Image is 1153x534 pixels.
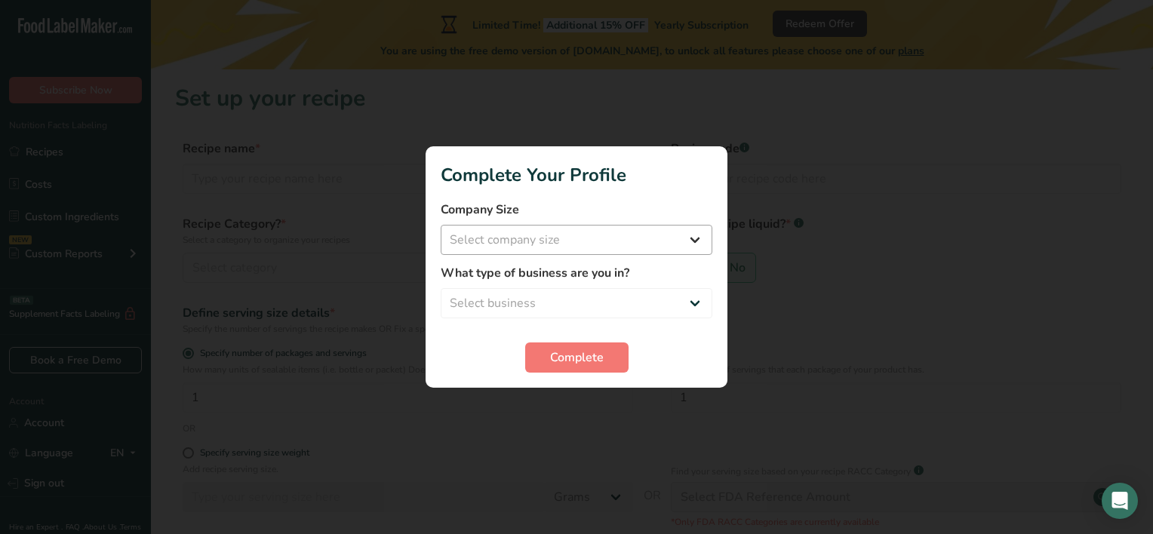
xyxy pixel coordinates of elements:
[550,348,604,367] span: Complete
[1102,483,1138,519] div: Open Intercom Messenger
[525,342,629,373] button: Complete
[441,264,712,282] label: What type of business are you in?
[441,161,712,189] h1: Complete Your Profile
[441,201,712,219] label: Company Size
